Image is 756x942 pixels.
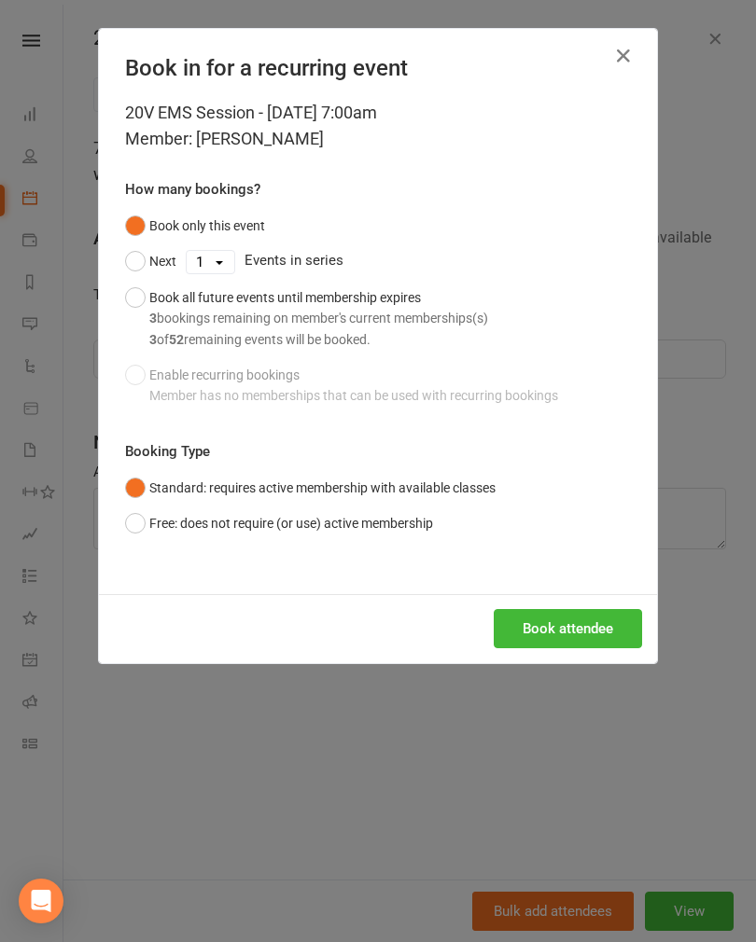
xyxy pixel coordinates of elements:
[125,100,631,152] div: 20V EMS Session - [DATE] 7:00am Member: [PERSON_NAME]
[149,311,157,326] strong: 3
[125,470,496,506] button: Standard: requires active membership with available classes
[149,332,157,347] strong: 3
[125,208,265,243] button: Book only this event
[125,440,210,463] label: Booking Type
[125,55,631,81] h4: Book in for a recurring event
[19,879,63,923] div: Open Intercom Messenger
[125,178,260,201] label: How many bookings?
[149,287,488,350] div: Book all future events until membership expires
[609,41,638,71] button: Close
[125,243,631,279] div: Events in series
[125,280,488,357] button: Book all future events until membership expires3bookings remaining on member's current membership...
[125,243,176,279] button: Next
[125,506,433,541] button: Free: does not require (or use) active membership
[149,308,488,350] div: bookings remaining on member's current memberships(s) of remaining events will be booked.
[169,332,184,347] strong: 52
[494,609,642,648] button: Book attendee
